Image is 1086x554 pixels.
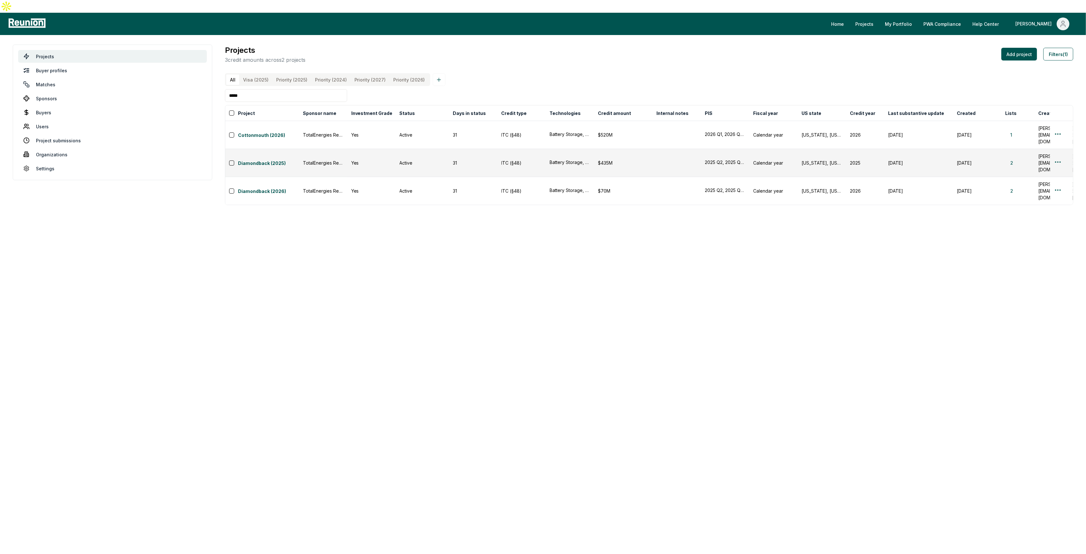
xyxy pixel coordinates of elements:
button: Visa (2025) [239,75,272,85]
div: $70M [598,188,649,194]
button: Fiscal year [752,107,780,119]
div: Calendar year [753,188,794,194]
button: Created by [1037,107,1065,119]
button: Internal notes [655,107,690,119]
div: Active [400,160,445,166]
button: All [226,75,239,85]
button: Credit year [849,107,877,119]
button: 1 [1005,131,1018,138]
div: ITC (§48) [501,188,542,194]
a: Buyers [18,106,207,119]
div: Yes [351,160,392,166]
div: [DATE] [957,160,998,166]
button: Credit type [500,107,528,119]
div: TotalEnergies Renewables [GEOGRAPHIC_DATA] [303,188,344,194]
div: TotalEnergies Renewables [GEOGRAPHIC_DATA] [303,131,344,138]
button: Lists [1004,107,1018,119]
button: US state [801,107,823,119]
div: Yes [351,188,392,194]
div: Calendar year [753,160,794,166]
a: Help Center [967,18,1004,30]
button: Filters(1) [1043,48,1073,60]
button: Priority (2025) [272,75,311,85]
div: Active [400,131,445,138]
button: 2 [1005,188,1019,194]
button: 2 [1005,160,1019,166]
button: 2025 Q2, 2025 Q3, 2025 Q4, 2026 Q1, 2026 Q2, 2026 Q3, 2026 Q4 [705,159,746,166]
button: Project [237,107,256,119]
div: [PERSON_NAME] [1015,18,1054,30]
div: Calendar year [753,131,794,138]
button: Investment Grade [350,107,394,119]
div: 31 [453,160,494,166]
button: Battery Storage, Solar (Utility), Solar (C&I) [550,159,591,166]
div: Active [400,188,445,194]
button: Priority (2027) [351,75,390,85]
a: Diamondback (2025) [238,160,299,167]
button: 2026 Q1, 2026 Q3, 2026 Q4 [705,131,746,138]
div: [DATE] [957,131,998,138]
p: 3 credit amounts across 2 projects [225,56,305,64]
button: Priority (2026) [390,75,429,85]
div: 31 [453,188,494,194]
button: [PERSON_NAME] [1010,18,1075,30]
a: Home [826,18,849,30]
a: PWA Compliance [918,18,966,30]
a: Settings [18,162,207,175]
a: Matches [18,78,207,91]
div: [DATE] [888,131,949,138]
div: ITC (§48) [501,160,542,166]
div: [US_STATE], [US_STATE] [802,131,843,138]
button: Technologies [549,107,582,119]
nav: Main [826,18,1080,30]
div: [PERSON_NAME][EMAIL_ADDRESS][DOMAIN_NAME] [1039,153,1079,173]
button: Sponsor name [302,107,338,119]
div: [PERSON_NAME][EMAIL_ADDRESS][DOMAIN_NAME] [1039,125,1079,145]
div: $520M [598,131,649,138]
div: [US_STATE], [US_STATE], [US_STATE], [US_STATE], [US_STATE], [US_STATE], [US_STATE], [US_STATE] [802,188,843,194]
button: Priority (2024) [311,75,351,85]
div: [DATE] [888,160,949,166]
button: Battery Storage, Solar (Utility) [550,131,591,138]
a: Buyer profiles [18,64,207,77]
button: Days in status [452,107,487,119]
h3: Projects [225,45,305,56]
button: Add project [1001,48,1037,60]
a: Organizations [18,148,207,161]
div: Yes [351,131,392,138]
div: [PERSON_NAME][EMAIL_ADDRESS][DOMAIN_NAME] [1039,181,1079,201]
div: [DATE] [957,188,998,194]
a: My Portfolio [880,18,917,30]
div: $435M [598,160,649,166]
div: TotalEnergies Renewables [GEOGRAPHIC_DATA] [303,160,344,166]
a: Diamondback (2026) [238,188,299,195]
a: Projects [850,18,879,30]
button: Cottonmouth (2026) [238,131,299,139]
div: [US_STATE], [US_STATE], [US_STATE], [US_STATE], [US_STATE], [US_STATE], [US_STATE], [US_STATE] [802,160,843,166]
div: [DATE] [888,188,949,194]
a: Sponsors [18,92,207,105]
a: Projects [18,50,207,63]
button: Status [398,107,417,119]
div: 2025 [850,160,881,166]
button: Diamondback (2026) [238,187,299,195]
button: Diamondback (2025) [238,159,299,167]
button: Last substantive update [887,107,946,119]
div: 31 [453,131,494,138]
button: Created [956,107,977,119]
button: PIS [704,107,714,119]
div: ITC (§48) [501,131,542,138]
div: 2026 [850,131,881,138]
button: Battery Storage, Solar (Utility), Solar (C&I) [550,187,591,194]
a: Project submissions [18,134,207,147]
div: 2026 [850,188,881,194]
a: Cottonmouth (2026) [238,132,299,139]
div: 2025 Q2, 2025 Q3, 2025 Q4, 2026 Q1, 2026 Q2, 2026 Q3, 2026 Q4 [705,187,746,194]
button: Credit amount [597,107,633,119]
a: Users [18,120,207,133]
